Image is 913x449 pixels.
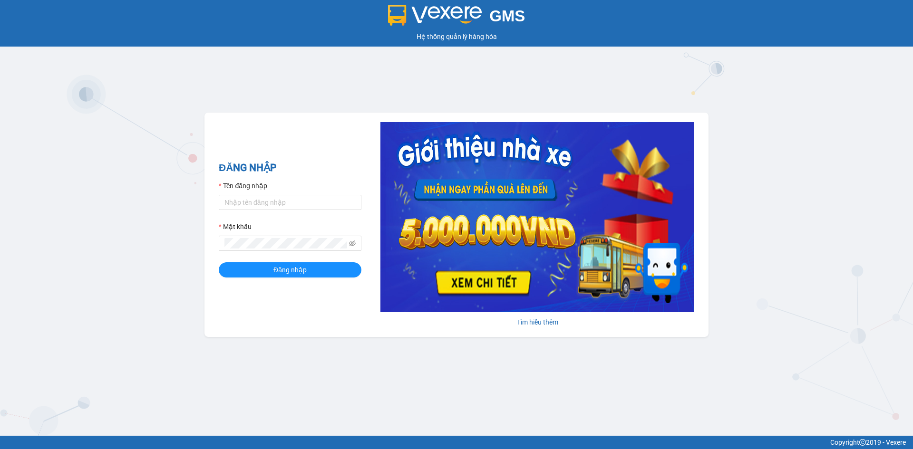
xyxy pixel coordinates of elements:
span: Đăng nhập [273,265,307,275]
div: Copyright 2019 - Vexere [7,437,906,448]
span: eye-invisible [349,240,356,247]
div: Hệ thống quản lý hàng hóa [2,31,911,42]
img: logo 2 [388,5,482,26]
button: Đăng nhập [219,262,361,277]
label: Mật khẩu [219,221,252,232]
a: GMS [388,14,525,22]
img: banner-0 [380,122,694,312]
span: copyright [859,439,866,446]
h2: ĐĂNG NHẬP [219,160,361,176]
span: GMS [489,7,525,25]
input: Tên đăng nhập [219,195,361,210]
label: Tên đăng nhập [219,181,267,191]
input: Mật khẩu [224,238,347,248]
div: Tìm hiểu thêm [380,317,694,327]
